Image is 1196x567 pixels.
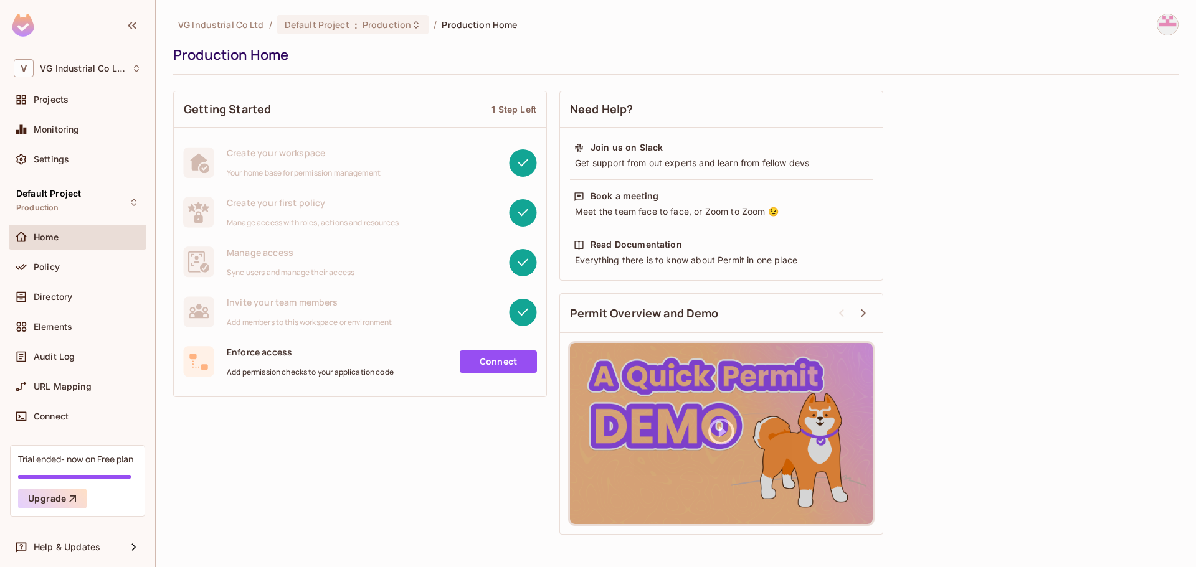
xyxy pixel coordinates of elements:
span: Create your workspace [227,147,381,159]
span: Home [34,232,59,242]
span: Production [363,19,411,30]
img: SReyMgAAAABJRU5ErkJggg== [12,14,34,37]
span: Directory [34,292,72,302]
li: / [269,19,272,30]
span: Default Project [285,19,349,30]
div: Meet the team face to face, or Zoom to Zoom 😉 [574,205,869,218]
span: Need Help? [570,101,634,117]
div: Join us on Slack [591,141,663,154]
li: / [434,19,437,30]
span: Manage access with roles, actions and resources [227,218,399,228]
span: Help & Updates [34,542,100,552]
span: Monitoring [34,124,80,134]
span: Add permission checks to your application code [227,367,394,377]
div: Production Home [173,45,1172,64]
span: Permit Overview and Demo [570,306,719,321]
span: : [354,20,358,30]
span: Connect [34,411,69,421]
span: Getting Started [184,101,271,117]
span: Production [16,203,59,213]
span: Workspace: VG Industrial Co Ltd [40,63,125,73]
span: Sync users and manage their access [227,268,354,278]
div: Get support from out experts and learn from fellow devs [574,157,869,169]
span: Enforce access [227,346,394,358]
span: Elements [34,322,72,332]
span: Your home base for permission management [227,168,381,178]
span: Manage access [227,246,354,258]
span: Default Project [16,189,81,199]
span: URL Mapping [34,382,92,391]
div: Book a meeting [591,190,658,202]
span: Create your first policy [227,197,399,209]
span: Projects [34,95,69,105]
button: Upgrade [18,489,87,508]
img: developer.admin@vg-industrial.com [1157,14,1178,35]
span: Settings [34,154,69,164]
span: Add members to this workspace or environment [227,317,392,327]
div: 1 Step Left [491,103,536,115]
span: Audit Log [34,352,75,362]
div: Read Documentation [591,238,682,251]
span: V [14,59,34,77]
div: Everything there is to know about Permit in one place [574,254,869,266]
span: the active workspace [178,19,264,30]
div: Trial ended- now on Free plan [18,453,133,465]
span: Invite your team members [227,296,392,308]
a: Connect [460,350,537,373]
span: Production Home [442,19,517,30]
span: Policy [34,262,60,272]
